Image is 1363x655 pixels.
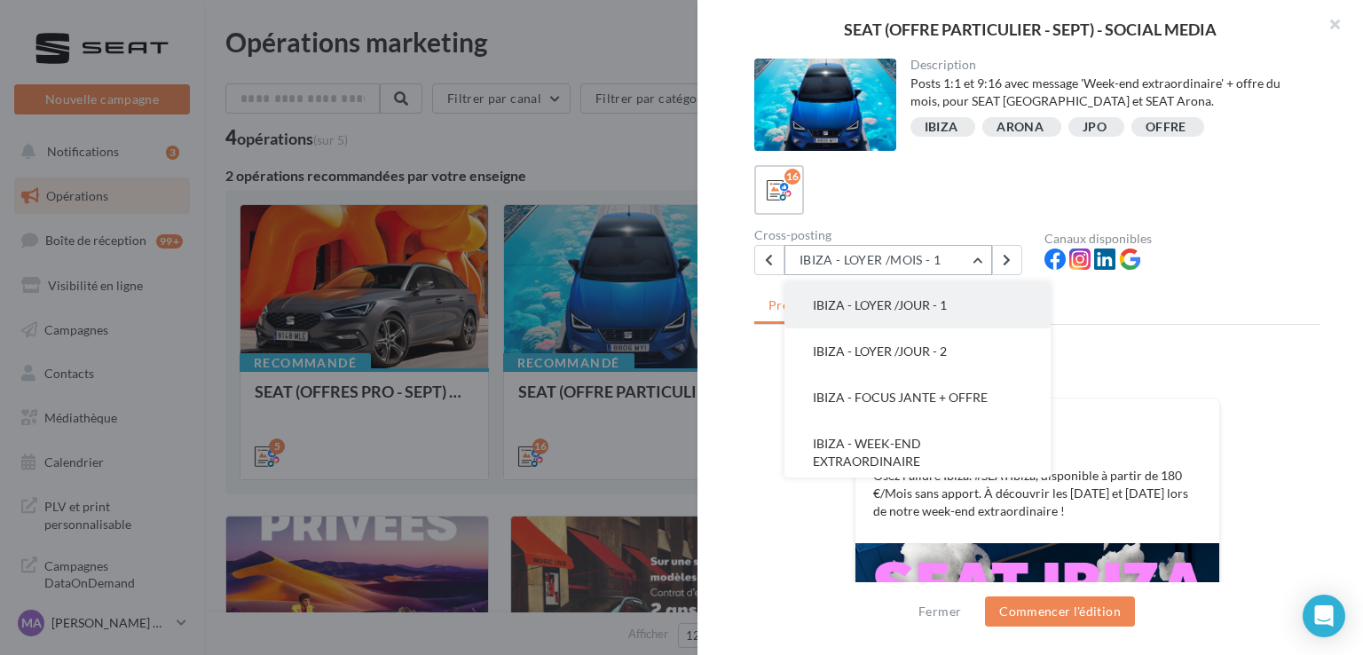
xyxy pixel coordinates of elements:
div: OFFRE [1146,121,1186,134]
button: Commencer l'édition [985,596,1135,627]
button: IBIZA - LOYER /MOIS - 1 [784,245,992,275]
div: Description [910,59,1307,71]
span: IBIZA - WEEK-END EXTRAORDINAIRE [813,436,921,469]
div: Posts 1:1 et 9:16 avec message 'Week-end extraordinaire' + offre du mois, pour SEAT [GEOGRAPHIC_D... [910,75,1307,110]
button: Fermer [911,601,968,622]
div: 16 [784,169,800,185]
div: JPO [1083,121,1107,134]
div: ARONA [997,121,1044,134]
div: IBIZA [925,121,958,134]
span: IBIZA - LOYER /JOUR - 1 [813,297,947,312]
span: IBIZA - FOCUS JANTE + OFFRE [813,390,988,405]
button: IBIZA - FOCUS JANTE + OFFRE [784,375,1051,421]
div: SEAT (OFFRE PARTICULIER - SEPT) - SOCIAL MEDIA [726,21,1335,37]
button: IBIZA - WEEK-END EXTRAORDINAIRE [784,421,1051,485]
p: Osez l’allure Ibiza. #SEATIbiza, disponible à partir de 180 €/Mois sans apport. À découvrir les [... [873,467,1201,520]
div: Cross-posting [754,229,1030,241]
span: IBIZA - LOYER /JOUR - 2 [813,343,947,359]
div: Canaux disponibles [1044,233,1320,245]
button: IBIZA - LOYER /JOUR - 2 [784,328,1051,375]
button: IBIZA - LOYER /JOUR - 1 [784,282,1051,328]
div: Open Intercom Messenger [1303,595,1345,637]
